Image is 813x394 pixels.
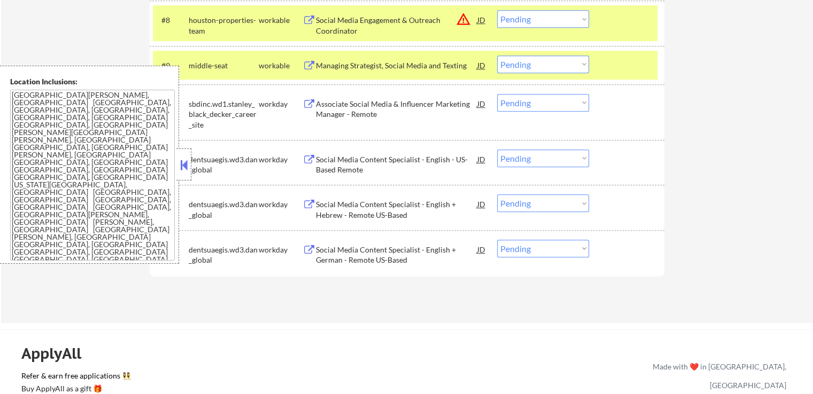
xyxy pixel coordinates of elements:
div: ApplyAll [21,344,94,363]
div: Social Media Content Specialist - English + Hebrew - Remote US-Based [316,199,477,220]
a: Refer & earn free applications 👯‍♀️ [21,372,429,383]
div: Social Media Engagement & Outreach Coordinator [316,15,477,36]
div: Buy ApplyAll as a gift 🎁 [21,385,128,392]
div: middle-seat [189,60,259,71]
div: workday [259,245,303,255]
div: Managing Strategist, Social Media and Texting [316,60,477,71]
div: JD [476,194,487,214]
div: Social Media Content Specialist - English + German - Remote US-Based [316,245,477,265]
div: dentsuaegis.wd3.dan_global [189,199,259,220]
div: workday [259,154,303,165]
div: houston-properties-team [189,15,259,36]
div: Location Inclusions: [10,76,175,87]
div: dentsuaegis.wd3.dan_global [189,245,259,265]
div: #9 [161,60,180,71]
div: Associate Social Media & Influencer Marketing Manager - Remote [316,99,477,120]
div: JD [476,240,487,259]
div: sbdinc.wd1.stanley_black_decker_career_site [189,99,259,130]
div: JD [476,56,487,75]
div: workday [259,199,303,210]
div: workable [259,15,303,26]
div: workday [259,99,303,109]
button: warning_amber [456,12,471,27]
div: workable [259,60,303,71]
div: dentsuaegis.wd3.dan_global [189,154,259,175]
div: JD [476,94,487,113]
div: JD [476,149,487,169]
div: Social Media Content Specialist - English - US-Based Remote [316,154,477,175]
div: #8 [161,15,180,26]
div: JD [476,10,487,29]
